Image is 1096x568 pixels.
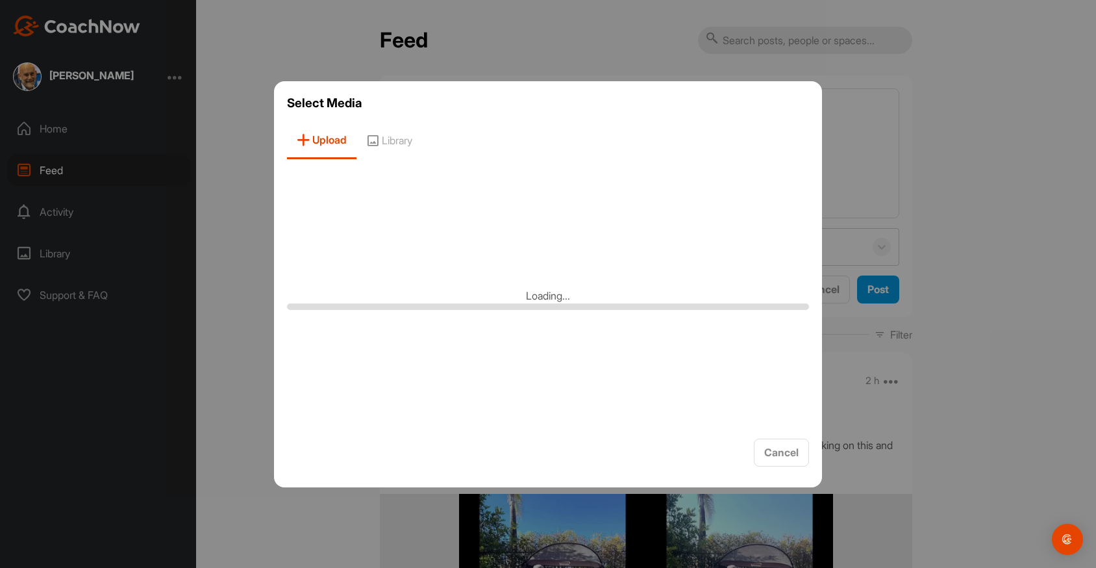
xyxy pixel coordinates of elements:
button: Cancel [754,439,809,467]
span: Cancel [764,446,799,459]
span: Upload [287,122,356,159]
div: Open Intercom Messenger [1052,524,1083,555]
span: Library [356,122,422,159]
p: Loading... [526,288,570,303]
h3: Select Media [287,94,809,112]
